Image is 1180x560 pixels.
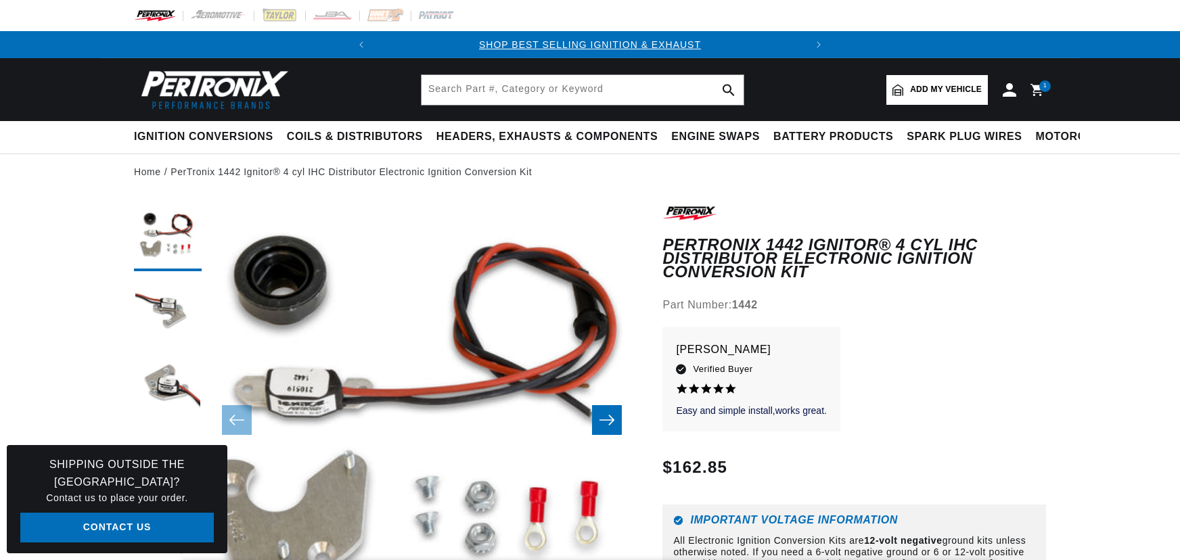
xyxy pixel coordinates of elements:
[430,121,664,153] summary: Headers, Exhausts & Components
[805,31,832,58] button: Translation missing: en.sections.announcements.next_announcement
[348,31,375,58] button: Translation missing: en.sections.announcements.previous_announcement
[222,405,252,435] button: Slide left
[100,31,1080,58] slideshow-component: Translation missing: en.sections.announcements.announcement_bar
[20,513,214,543] a: Contact Us
[375,37,805,52] div: Announcement
[662,296,1046,314] div: Part Number:
[693,362,752,377] span: Verified Buyer
[592,405,622,435] button: Slide right
[422,75,744,105] input: Search Part #, Category or Keyword
[907,130,1022,144] span: Spark Plug Wires
[1043,80,1047,92] span: 1
[1029,121,1123,153] summary: Motorcycle
[134,427,202,494] button: Load image 4 in gallery view
[134,204,202,271] button: Load image 1 in gallery view
[479,39,701,50] a: SHOP BEST SELLING IGNITION & EXHAUST
[134,164,161,179] a: Home
[20,456,214,490] h3: Shipping Outside the [GEOGRAPHIC_DATA]?
[134,352,202,420] button: Load image 3 in gallery view
[662,455,727,480] span: $162.85
[676,340,827,359] p: [PERSON_NAME]
[134,121,280,153] summary: Ignition Conversions
[671,130,760,144] span: Engine Swaps
[767,121,900,153] summary: Battery Products
[864,535,942,546] strong: 12-volt negative
[280,121,430,153] summary: Coils & Distributors
[134,164,1046,179] nav: breadcrumbs
[134,130,273,144] span: Ignition Conversions
[171,164,532,179] a: PerTronix 1442 Ignitor® 4 cyl IHC Distributor Electronic Ignition Conversion Kit
[134,278,202,346] button: Load image 2 in gallery view
[900,121,1028,153] summary: Spark Plug Wires
[673,515,1035,526] h6: Important Voltage Information
[436,130,658,144] span: Headers, Exhausts & Components
[773,130,893,144] span: Battery Products
[664,121,767,153] summary: Engine Swaps
[287,130,423,144] span: Coils & Distributors
[375,37,805,52] div: 1 of 2
[134,66,290,113] img: Pertronix
[20,490,214,505] p: Contact us to place your order.
[1036,130,1116,144] span: Motorcycle
[910,83,982,96] span: Add my vehicle
[886,75,988,105] a: Add my vehicle
[662,238,1046,279] h1: PerTronix 1442 Ignitor® 4 cyl IHC Distributor Electronic Ignition Conversion Kit
[676,404,827,418] p: Easy and simple install,works great.
[732,299,758,310] strong: 1442
[714,75,744,105] button: search button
